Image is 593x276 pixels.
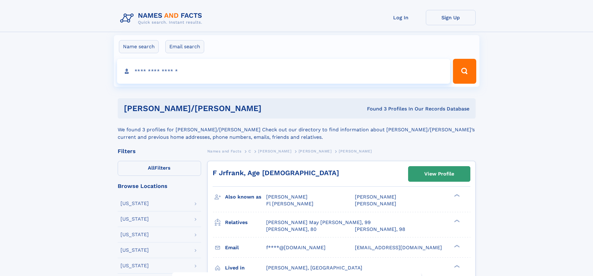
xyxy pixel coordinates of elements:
[426,10,476,25] a: Sign Up
[165,40,204,53] label: Email search
[120,201,149,206] div: [US_STATE]
[424,167,454,181] div: View Profile
[355,201,396,207] span: [PERSON_NAME]
[117,59,450,84] input: search input
[118,183,201,189] div: Browse Locations
[299,147,332,155] a: [PERSON_NAME]
[314,105,469,112] div: Found 3 Profiles In Our Records Database
[124,105,314,112] h1: [PERSON_NAME]/[PERSON_NAME]
[266,194,308,200] span: [PERSON_NAME]
[258,149,291,153] span: [PERSON_NAME]
[118,10,207,27] img: Logo Names and Facts
[120,217,149,222] div: [US_STATE]
[266,265,362,271] span: [PERSON_NAME], [GEOGRAPHIC_DATA]
[453,244,460,248] div: ❯
[148,165,154,171] span: All
[453,264,460,268] div: ❯
[225,242,266,253] h3: Email
[118,161,201,176] label: Filters
[376,10,426,25] a: Log In
[118,148,201,154] div: Filters
[299,149,332,153] span: [PERSON_NAME]
[225,217,266,228] h3: Relatives
[120,232,149,237] div: [US_STATE]
[248,149,251,153] span: C
[225,263,266,273] h3: Lived in
[408,166,470,181] a: View Profile
[119,40,159,53] label: Name search
[453,59,476,84] button: Search Button
[258,147,291,155] a: [PERSON_NAME]
[120,248,149,253] div: [US_STATE]
[248,147,251,155] a: C
[355,245,442,250] span: [EMAIL_ADDRESS][DOMAIN_NAME]
[213,169,339,177] a: F Jrfrank, Age [DEMOGRAPHIC_DATA]
[266,219,371,226] a: [PERSON_NAME] May [PERSON_NAME], 99
[453,194,460,198] div: ❯
[339,149,372,153] span: [PERSON_NAME]
[266,201,313,207] span: Fl [PERSON_NAME]
[120,263,149,268] div: [US_STATE]
[266,226,317,233] a: [PERSON_NAME], 80
[207,147,242,155] a: Names and Facts
[225,192,266,202] h3: Also known as
[453,219,460,223] div: ❯
[355,226,405,233] a: [PERSON_NAME], 98
[118,119,476,141] div: We found 3 profiles for [PERSON_NAME]/[PERSON_NAME] Check out our directory to find information a...
[355,194,396,200] span: [PERSON_NAME]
